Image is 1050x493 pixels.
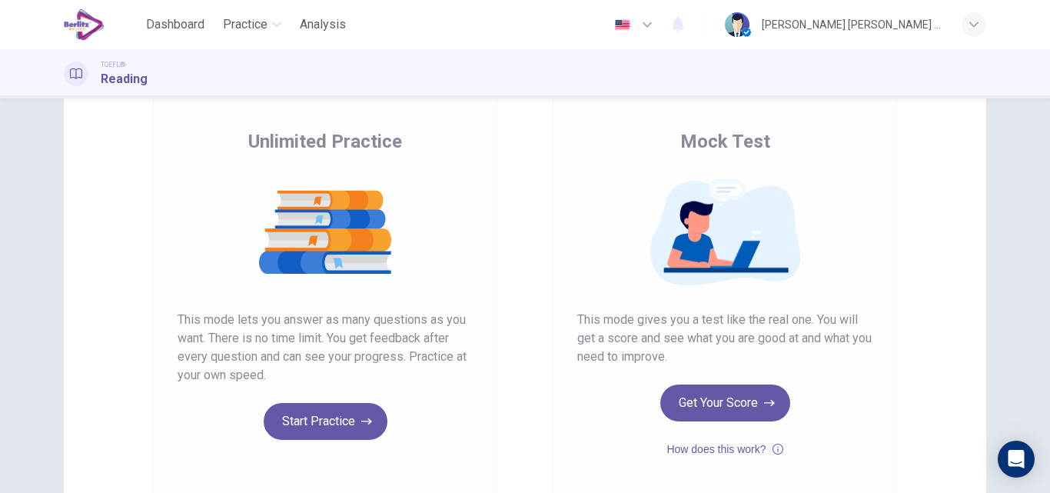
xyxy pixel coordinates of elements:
[998,441,1035,478] div: Open Intercom Messenger
[64,9,140,40] a: EduSynch logo
[264,403,387,440] button: Start Practice
[725,12,749,37] img: Profile picture
[613,19,632,31] img: en
[294,11,352,38] button: Analysis
[666,440,783,458] button: How does this work?
[178,311,473,385] span: This mode lets you answer as many questions as you want. There is no time limit. You get feedback...
[146,15,204,34] span: Dashboard
[680,129,770,154] span: Mock Test
[223,15,267,34] span: Practice
[248,129,402,154] span: Unlimited Practice
[300,15,346,34] span: Analysis
[577,311,872,366] span: This mode gives you a test like the real one. You will get a score and see what you are good at a...
[217,11,287,38] button: Practice
[101,59,125,70] span: TOEFL®
[64,9,105,40] img: EduSynch logo
[101,70,148,88] h1: Reading
[660,385,790,421] button: Get Your Score
[762,15,943,34] div: [PERSON_NAME] [PERSON_NAME] Toledo
[140,11,211,38] button: Dashboard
